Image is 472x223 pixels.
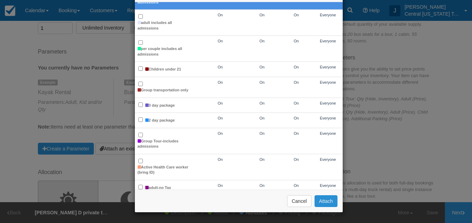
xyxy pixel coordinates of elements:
span: On [218,101,223,105]
label: 2 day package [145,118,175,123]
label: per couple includes all admissions [138,46,193,57]
span: On [218,131,223,135]
td: Everyone [314,10,343,36]
label: adult includes all admissions [138,20,193,31]
span: On [294,80,299,84]
span: On [259,183,265,188]
span: On [218,116,223,120]
td: Everyone [314,98,343,113]
span: On [218,157,223,162]
span: On [218,183,223,188]
td: Everyone [314,62,343,77]
td: Everyone [314,77,343,98]
span: On [259,116,265,120]
span: On [294,183,299,188]
button: Cancel [287,195,311,207]
span: On [218,80,223,84]
td: Everyone [314,180,343,195]
span: On [294,131,299,135]
td: Everyone [314,128,343,154]
span: On [259,101,265,105]
span: On [259,80,265,84]
label: Children under 21 [145,67,181,72]
td: Everyone [314,36,343,62]
td: Everyone [314,154,343,180]
span: On [259,157,265,162]
span: On [218,65,223,69]
label: 3 day package [145,103,175,108]
span: On [294,101,299,105]
span: On [294,116,299,120]
span: On [294,65,299,69]
td: Everyone [314,113,343,128]
label: adult-no Tax [145,185,171,191]
label: Group Tour-includes admissions [138,139,193,149]
button: Attach [315,195,337,207]
label: Active Health Care worker (bring ID) [138,165,193,175]
span: On [259,39,265,43]
span: On [294,39,299,43]
span: On [259,65,265,69]
span: On [259,13,265,17]
span: On [218,13,223,17]
span: On [259,131,265,135]
span: On [294,13,299,17]
span: On [294,157,299,162]
span: On [218,39,223,43]
label: Group transportation only [138,88,188,93]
